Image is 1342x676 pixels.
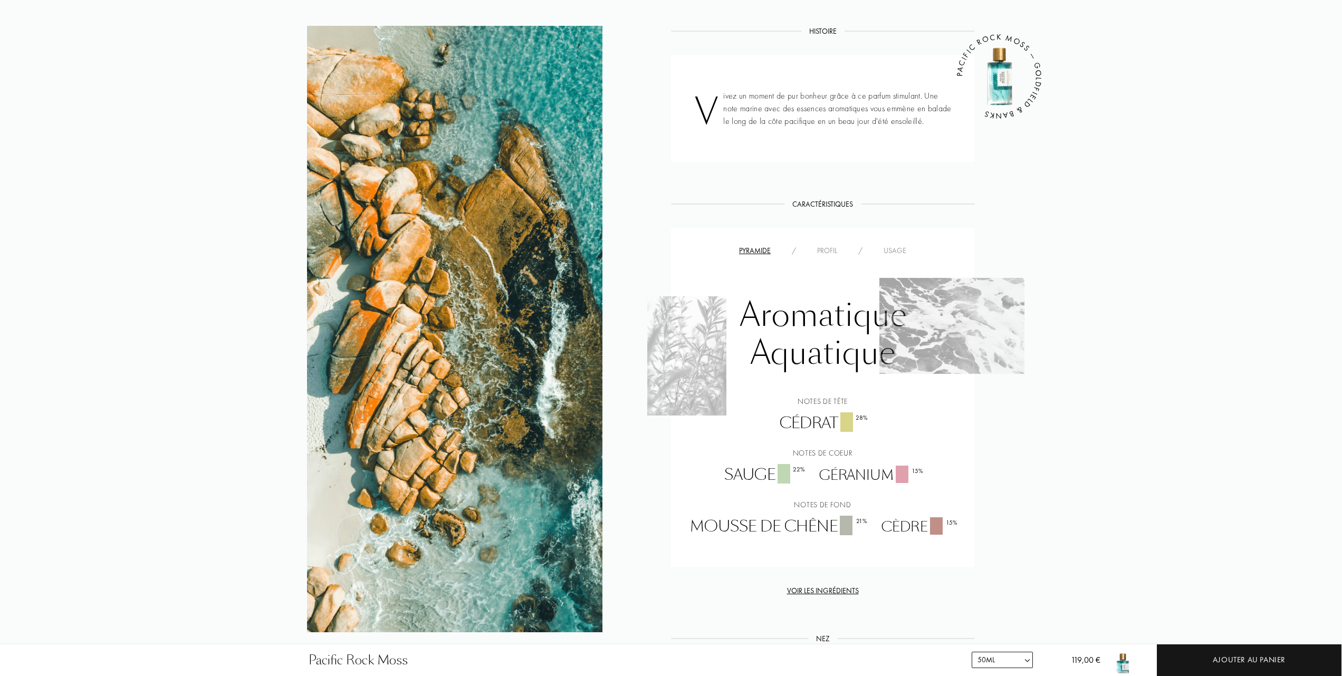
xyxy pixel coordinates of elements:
[1107,644,1138,676] img: Pacific Rock Moss
[946,518,957,527] div: 15 %
[679,396,966,407] div: Notes de tête
[781,245,807,256] div: /
[873,245,917,256] div: Usage
[848,245,873,256] div: /
[716,464,811,486] div: Sauge
[1213,654,1286,666] div: Ajouter au panier
[912,466,923,476] div: 15 %
[679,291,966,383] div: Aromatique Aquatique
[647,296,726,416] img: AO6OELSZCGVHU_2.png
[967,45,1031,108] img: Pacific Rock Moss
[309,651,408,670] div: Pacific Rock Moss
[1056,654,1100,676] div: 119,00 €
[807,245,848,256] div: Profil
[879,278,1024,374] img: AO6OELSZCGVHU_1.png
[679,499,966,510] div: Notes de fond
[671,585,974,596] div: Voir les ingrédients
[682,516,874,538] div: Mousse de chêne
[679,448,966,459] div: Notes de coeur
[856,413,868,422] div: 28 %
[1023,656,1031,664] img: arrow.png
[874,517,964,537] div: Cèdre
[811,466,929,486] div: Géranium
[671,55,974,162] div: Vivez un moment de pur bonheur grâce à ce parfum stimulant. Une note marine avec des essences aro...
[793,465,805,474] div: 22 %
[772,412,874,434] div: Cédrat
[856,516,867,526] div: 21 %
[728,245,781,256] div: Pyramide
